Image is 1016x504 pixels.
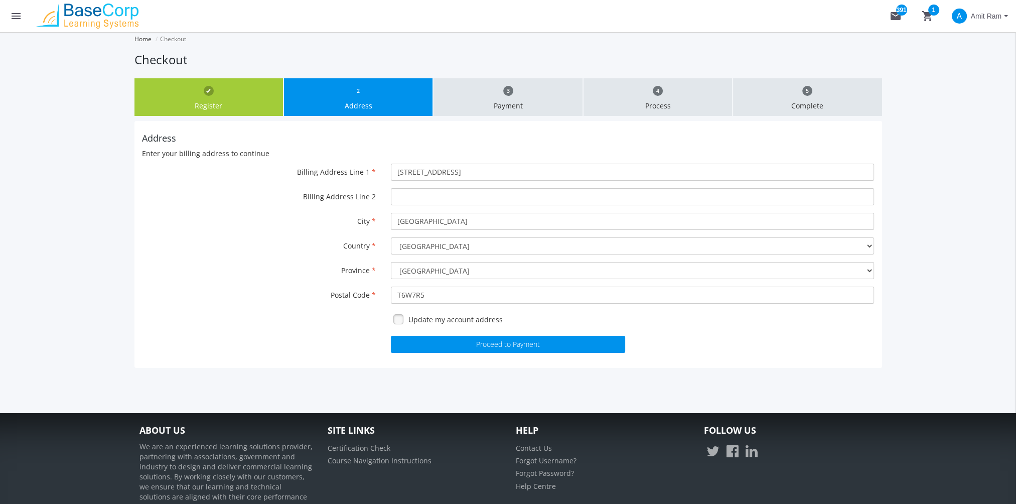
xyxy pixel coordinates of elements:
[134,213,384,226] label: City
[922,10,934,22] mat-icon: shopping_cart
[142,149,875,159] p: Enter your billing address to continue
[516,443,552,453] a: Contact Us
[134,188,384,202] label: Billing Address Line 2
[32,4,142,29] img: logo.png
[516,481,556,491] a: Help Centre
[516,426,689,436] h4: Help
[328,456,431,465] a: Course Navigation Instructions
[704,426,877,436] h4: Follow Us
[741,101,874,111] p: Complete
[890,10,902,22] mat-icon: mail
[971,7,1001,25] span: Amit Ram
[153,32,186,46] li: Checkout
[591,101,724,111] p: Process
[441,101,574,111] p: Payment
[328,426,501,436] h4: Site Links
[507,87,510,94] span: 3
[134,287,384,300] label: Postal Code
[292,101,425,111] p: Address
[391,336,625,353] button: Proceed to Payment
[134,35,152,43] a: Home
[516,468,574,478] a: Forgot Password?
[357,87,360,94] span: 2
[142,134,875,144] h4: Address
[806,87,809,94] span: 5
[134,164,384,177] label: Billing Address Line 1
[656,87,659,94] span: 4
[134,262,384,276] label: Province
[134,237,384,251] label: Country
[134,51,882,68] h1: Checkout
[10,10,22,22] mat-icon: menu
[142,101,275,111] p: Register
[952,9,967,24] span: A
[328,443,390,453] a: Certification Check
[516,456,576,465] a: Forgot Username?
[408,315,503,325] label: Update my account address
[139,426,313,436] h4: About Us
